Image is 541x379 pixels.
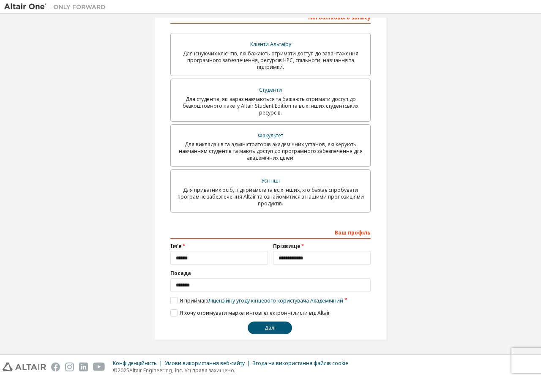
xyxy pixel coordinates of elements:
[4,3,110,11] img: Альтаїр Один
[261,177,280,184] font: Усі інші
[183,95,358,116] font: Для студентів, які зараз навчаються та бажають отримати доступ до безкоштовного пакету Altair Stu...
[180,309,330,316] font: Я хочу отримувати маркетингові електронні листи від Altair
[310,297,343,304] font: Академічний
[170,243,182,250] font: Ім'я
[183,50,358,71] font: Для існуючих клієнтів, які бажають отримати доступ до завантаження програмного забезпечення, ресу...
[179,141,363,161] font: Для викладачів та адміністраторів академічних установ, які керують навчанням студентів та мають д...
[265,324,276,331] font: Далі
[79,363,88,371] img: linkedin.svg
[117,367,129,374] font: 2025
[51,363,60,371] img: facebook.svg
[170,270,191,277] font: Посада
[65,363,74,371] img: instagram.svg
[258,132,283,139] font: Факультет
[93,363,105,371] img: youtube.svg
[129,367,235,374] font: Altair Engineering, Inc. Усі права захищено.
[113,367,117,374] font: ©
[335,229,371,236] font: Ваш профіль
[165,360,245,367] font: Умови використання веб-сайту
[178,186,364,207] font: Для приватних осіб, підприємств та всіх інших, хто бажає спробувати програмне забезпечення Altair...
[307,14,371,21] font: Тип облікового запису
[250,41,291,48] font: Клієнти Альтаїру
[208,297,309,304] font: Ліцензійну угоду кінцевого користувача
[3,363,46,371] img: altair_logo.svg
[259,86,282,93] font: Студенти
[248,322,292,334] button: Далі
[273,243,301,250] font: Прізвище
[113,360,157,367] font: Конфіденційність
[180,297,208,304] font: Я приймаю
[253,360,348,367] font: Згода на використання файлів cookie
